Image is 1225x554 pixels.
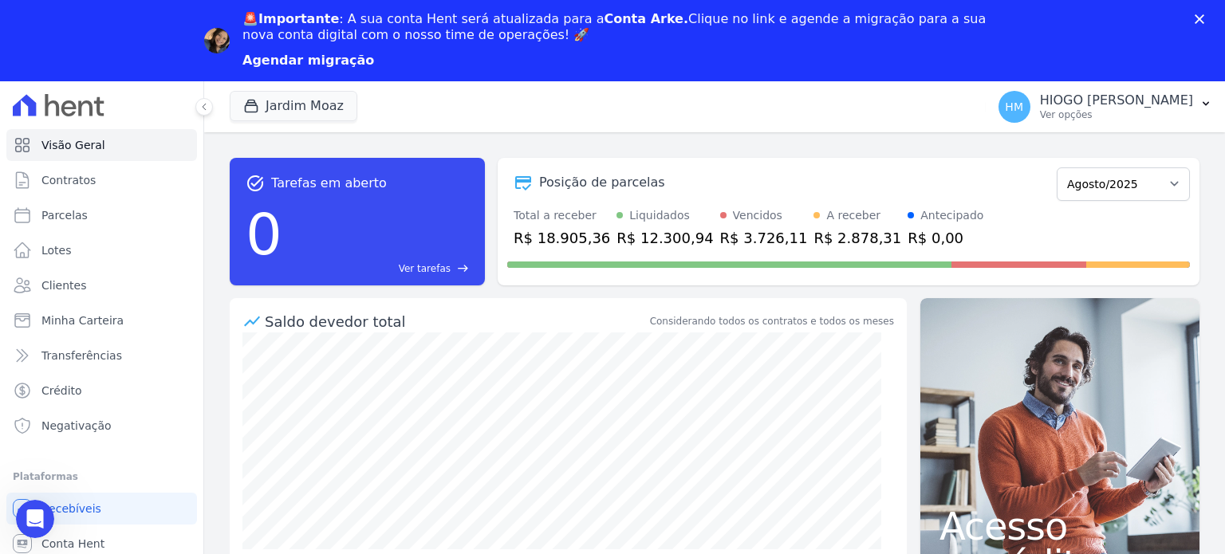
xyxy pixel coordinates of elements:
span: Acesso [939,507,1180,545]
span: Visão Geral [41,137,105,153]
a: Minha Carteira [6,305,197,336]
span: Transferências [41,348,122,363]
span: Lotes [41,242,72,258]
b: 🚨Importante [242,11,339,26]
span: Tarefas em aberto [271,174,387,193]
div: Antecipado [920,207,983,224]
iframe: Intercom live chat [16,500,54,538]
a: Negativação [6,410,197,442]
div: : A sua conta Hent será atualizada para a Clique no link e agende a migração para a sua nova cont... [242,11,995,43]
div: Plataformas [13,467,191,486]
p: Ver opções [1040,108,1193,121]
div: 0 [246,193,282,276]
a: Crédito [6,375,197,407]
span: Contratos [41,172,96,188]
img: Profile image for Adriane [204,28,230,53]
span: Crédito [41,383,82,399]
div: R$ 12.300,94 [616,227,713,249]
span: Parcelas [41,207,88,223]
p: HIOGO [PERSON_NAME] [1040,92,1193,108]
span: Negativação [41,418,112,434]
span: Clientes [41,277,86,293]
div: Fechar [1195,14,1211,24]
div: Total a receber [514,207,610,224]
div: R$ 3.726,11 [720,227,808,249]
a: Ver tarefas east [289,261,469,276]
a: Agendar migração [242,53,374,70]
span: Recebíveis [41,501,101,517]
a: Contratos [6,164,197,196]
a: Lotes [6,234,197,266]
span: Ver tarefas [399,261,451,276]
span: HM [1005,101,1023,112]
b: Conta Arke. [604,11,688,26]
div: R$ 18.905,36 [514,227,610,249]
div: R$ 2.878,31 [813,227,901,249]
div: Posição de parcelas [539,173,665,192]
div: R$ 0,00 [908,227,983,249]
span: Conta Hent [41,536,104,552]
button: Jardim Moaz [230,91,357,121]
div: A receber [826,207,880,224]
button: HM HIOGO [PERSON_NAME] Ver opções [986,84,1225,129]
span: task_alt [246,174,265,193]
span: east [457,262,469,274]
a: Clientes [6,269,197,301]
div: Liquidados [629,207,690,224]
div: Vencidos [733,207,782,224]
div: Considerando todos os contratos e todos os meses [650,314,894,328]
a: Visão Geral [6,129,197,161]
div: Saldo devedor total [265,311,647,332]
a: Parcelas [6,199,197,231]
span: Minha Carteira [41,312,124,328]
a: Transferências [6,340,197,371]
a: Recebíveis [6,493,197,525]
